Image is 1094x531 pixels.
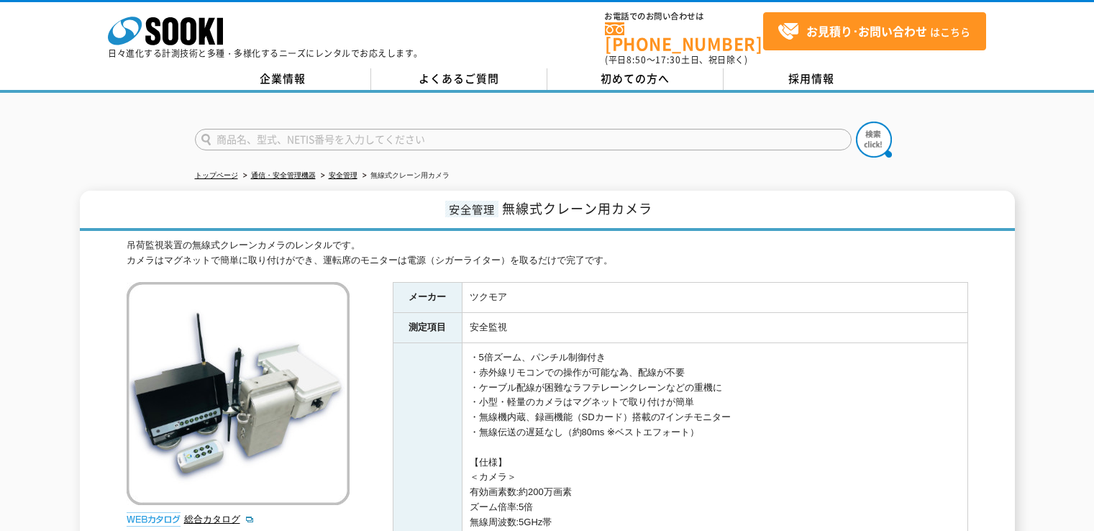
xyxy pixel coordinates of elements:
[251,171,316,179] a: 通信・安全管理機器
[127,282,350,505] img: 無線式クレーン用カメラ
[626,53,647,66] span: 8:50
[601,71,670,86] span: 初めての方へ
[724,68,900,90] a: 採用情報
[806,22,927,40] strong: お見積り･お問い合わせ
[605,22,763,52] a: [PHONE_NUMBER]
[195,171,238,179] a: トップページ
[127,238,968,268] div: 吊荷監視装置の無線式クレーンカメラのレンタルです。 カメラはマグネットで簡単に取り付けができ、運転席のモニターは電源（シガーライター）を取るだけで完了です。
[371,68,547,90] a: よくあるご質問
[127,512,181,527] img: webカタログ
[502,199,652,218] span: 無線式クレーン用カメラ
[547,68,724,90] a: 初めての方へ
[184,514,255,525] a: 総合カタログ
[462,313,967,343] td: 安全監視
[393,313,462,343] th: 測定項目
[393,283,462,313] th: メーカー
[462,283,967,313] td: ツクモア
[605,53,747,66] span: (平日 ～ 土日、祝日除く)
[329,171,357,179] a: 安全管理
[360,168,450,183] li: 無線式クレーン用カメラ
[778,21,970,42] span: はこちら
[655,53,681,66] span: 17:30
[763,12,986,50] a: お見積り･お問い合わせはこちら
[195,68,371,90] a: 企業情報
[605,12,763,21] span: お電話でのお問い合わせは
[195,129,852,150] input: 商品名、型式、NETIS番号を入力してください
[108,49,423,58] p: 日々進化する計測技術と多種・多様化するニーズにレンタルでお応えします。
[445,201,498,217] span: 安全管理
[856,122,892,158] img: btn_search.png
